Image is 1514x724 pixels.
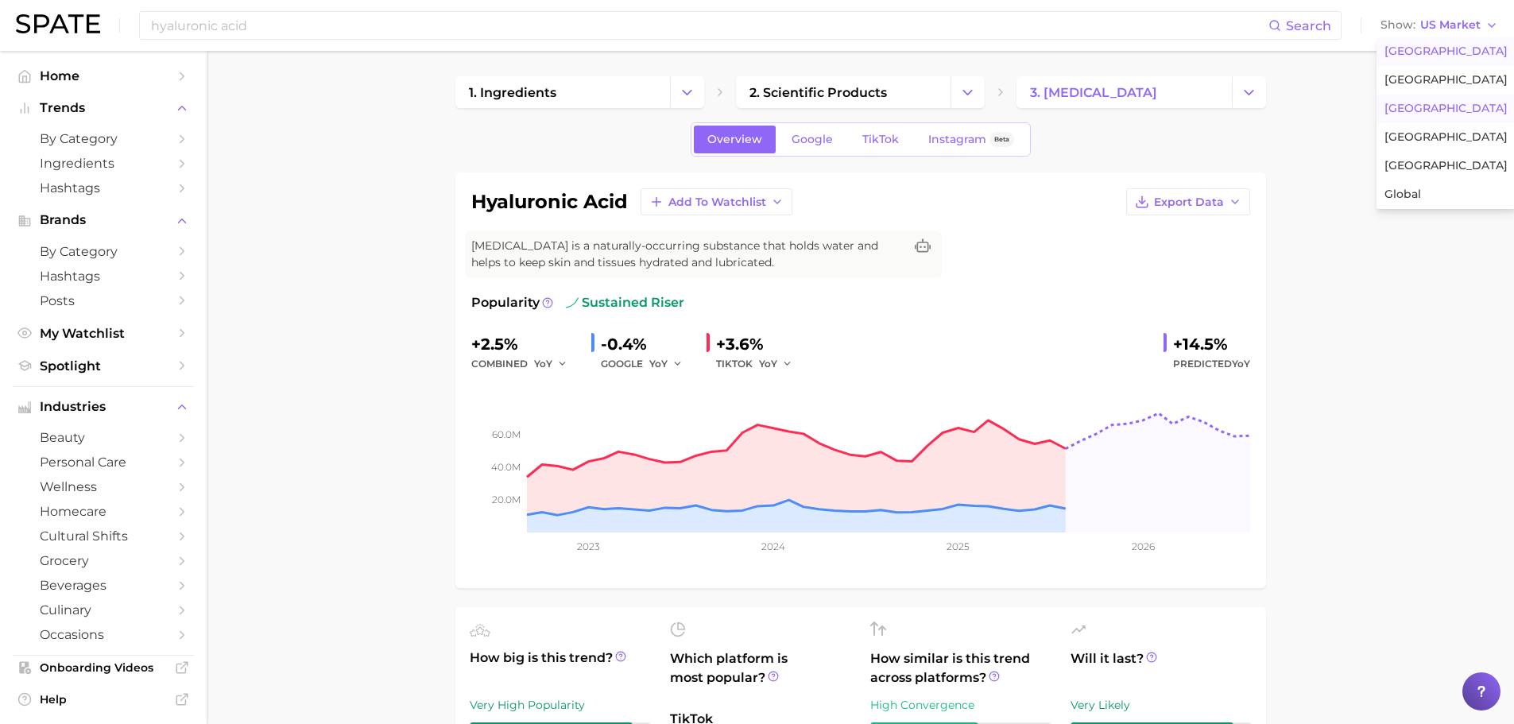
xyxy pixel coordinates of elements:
a: by Category [13,126,194,151]
span: Overview [707,133,762,146]
span: grocery [40,553,167,568]
a: Posts [13,288,194,313]
tspan: 2025 [947,540,970,552]
a: cultural shifts [13,524,194,548]
span: cultural shifts [40,528,167,544]
a: 3. [MEDICAL_DATA] [1016,76,1231,108]
span: [GEOGRAPHIC_DATA] [1384,45,1508,58]
span: Predicted [1173,354,1250,374]
span: Export Data [1154,196,1224,209]
span: homecare [40,504,167,519]
span: [GEOGRAPHIC_DATA] [1384,130,1508,144]
button: Change Category [1232,76,1266,108]
span: Add to Watchlist [668,196,766,209]
a: Onboarding Videos [13,656,194,679]
span: by Category [40,131,167,146]
div: TIKTOK [716,354,803,374]
span: Search [1286,18,1331,33]
button: YoY [534,354,568,374]
span: Home [40,68,167,83]
span: Onboarding Videos [40,660,167,675]
span: YoY [759,357,777,370]
a: beauty [13,425,194,450]
span: Industries [40,400,167,414]
button: Industries [13,395,194,419]
span: [GEOGRAPHIC_DATA] [1384,102,1508,115]
span: beverages [40,578,167,593]
button: ShowUS Market [1377,15,1502,36]
span: sustained riser [566,293,684,312]
span: Posts [40,293,167,308]
a: Hashtags [13,176,194,200]
span: Google [792,133,833,146]
span: Brands [40,213,167,227]
tspan: 2026 [1131,540,1154,552]
span: My Watchlist [40,326,167,341]
a: wellness [13,474,194,499]
span: culinary [40,602,167,618]
a: TikTok [849,126,912,153]
span: TikTok [862,133,899,146]
span: Spotlight [40,358,167,374]
span: How big is this trend? [470,649,651,687]
span: Show [1380,21,1415,29]
div: Very High Popularity [470,695,651,714]
div: +2.5% [471,331,579,357]
a: 1. ingredients [455,76,670,108]
a: Google [778,126,846,153]
span: Global [1384,188,1421,201]
a: My Watchlist [13,321,194,346]
h1: hyaluronic acid [471,192,628,211]
span: Help [40,692,167,707]
span: [MEDICAL_DATA] is a naturally-occurring substance that holds water and helps to keep skin and tis... [471,238,904,271]
span: 2. scientific products [749,85,887,100]
span: 1. ingredients [469,85,556,100]
button: Brands [13,208,194,232]
span: 3. [MEDICAL_DATA] [1030,85,1157,100]
a: InstagramBeta [915,126,1028,153]
button: YoY [759,354,793,374]
span: occasions [40,627,167,642]
span: wellness [40,479,167,494]
span: Instagram [928,133,986,146]
span: YoY [649,357,668,370]
span: Trends [40,101,167,115]
a: beverages [13,573,194,598]
a: Hashtags [13,264,194,288]
a: grocery [13,548,194,573]
a: Ingredients [13,151,194,176]
div: High Convergence [870,695,1051,714]
span: personal care [40,455,167,470]
span: YoY [534,357,552,370]
div: +3.6% [716,331,803,357]
a: 2. scientific products [736,76,951,108]
img: SPATE [16,14,100,33]
div: combined [471,354,579,374]
div: Very Likely [1071,695,1252,714]
span: YoY [1232,358,1250,370]
a: homecare [13,499,194,524]
button: Change Category [670,76,704,108]
span: Hashtags [40,180,167,196]
a: Help [13,687,194,711]
span: Popularity [471,293,540,312]
button: Export Data [1126,188,1250,215]
span: [GEOGRAPHIC_DATA] [1384,159,1508,172]
div: GOOGLE [601,354,694,374]
a: by Category [13,239,194,264]
span: US Market [1420,21,1481,29]
span: Which platform is most popular? [670,649,851,702]
a: personal care [13,450,194,474]
img: sustained riser [566,296,579,309]
input: Search here for a brand, industry, or ingredient [149,12,1268,39]
a: Spotlight [13,354,194,378]
span: by Category [40,244,167,259]
a: occasions [13,622,194,647]
a: Overview [694,126,776,153]
span: Ingredients [40,156,167,171]
button: Trends [13,96,194,120]
span: Will it last? [1071,649,1252,687]
button: Add to Watchlist [641,188,792,215]
tspan: 2023 [577,540,600,552]
tspan: 2024 [761,540,784,552]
